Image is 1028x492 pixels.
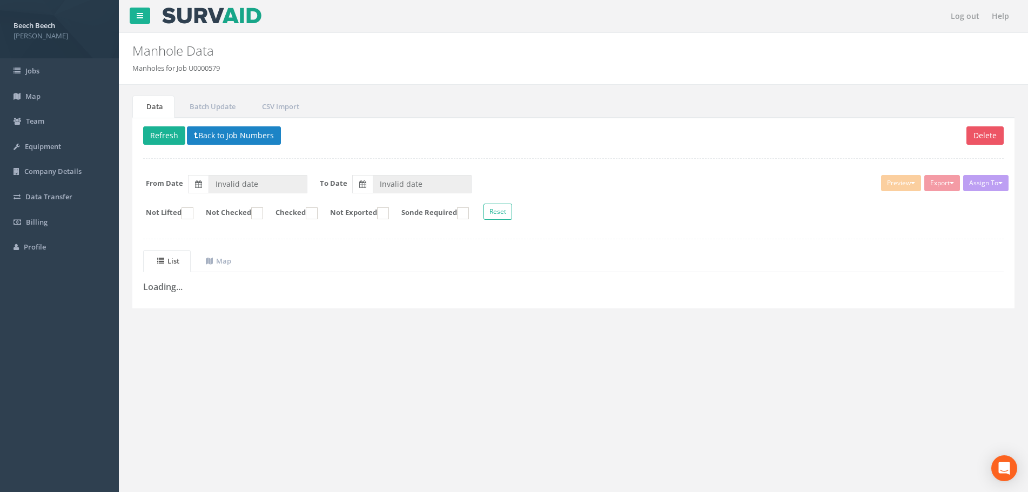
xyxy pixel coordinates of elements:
[132,44,865,58] h2: Manhole Data
[209,175,307,193] input: From Date
[991,455,1017,481] div: Open Intercom Messenger
[25,91,41,101] span: Map
[391,207,469,219] label: Sonde Required
[206,256,231,266] uib-tab-heading: Map
[924,175,960,191] button: Export
[26,116,44,126] span: Team
[132,96,174,118] a: Data
[25,192,72,201] span: Data Transfer
[24,166,82,176] span: Company Details
[146,178,183,188] label: From Date
[14,31,105,41] span: [PERSON_NAME]
[320,178,347,188] label: To Date
[966,126,1004,145] button: Delete
[14,18,105,41] a: Beech Beech [PERSON_NAME]
[176,96,247,118] a: Batch Update
[135,207,193,219] label: Not Lifted
[24,242,46,252] span: Profile
[248,96,311,118] a: CSV Import
[373,175,472,193] input: To Date
[187,126,281,145] button: Back to Job Numbers
[25,141,61,151] span: Equipment
[157,256,179,266] uib-tab-heading: List
[881,175,921,191] button: Preview
[963,175,1009,191] button: Assign To
[483,204,512,220] button: Reset
[195,207,263,219] label: Not Checked
[26,217,48,227] span: Billing
[132,63,220,73] li: Manholes for Job U0000579
[265,207,318,219] label: Checked
[25,66,39,76] span: Jobs
[14,21,55,30] strong: Beech Beech
[143,282,1004,292] h3: Loading...
[143,126,185,145] button: Refresh
[143,250,191,272] a: List
[192,250,243,272] a: Map
[319,207,389,219] label: Not Exported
